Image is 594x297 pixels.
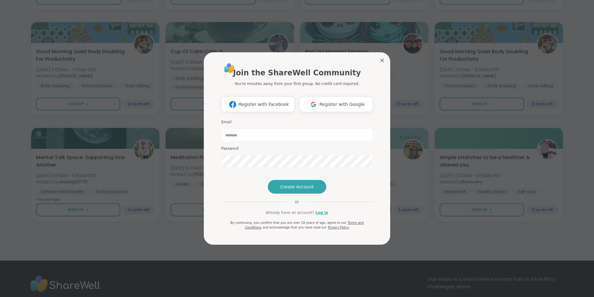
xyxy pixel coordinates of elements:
[222,61,236,75] img: ShareWell Logo
[239,101,289,108] span: Register with Facebook
[227,99,239,110] img: ShareWell Logomark
[221,97,295,112] button: Register with Facebook
[287,199,307,205] span: or
[299,97,373,112] button: Register with Google
[221,120,373,125] h3: Email
[328,226,349,229] a: Privacy Policy
[308,99,319,110] img: ShareWell Logomark
[263,226,327,229] span: and acknowledge that you have read our
[268,180,326,194] button: Create Account
[221,146,373,151] h3: Password
[245,221,363,229] a: Terms and Conditions
[280,184,314,190] span: Create Account
[266,210,314,215] span: Already have an account?
[235,81,359,87] p: You're minutes away from your first group. No credit card required.
[230,221,346,224] span: By continuing, you confirm that you are over 18 years of age, agree to our
[233,67,361,78] h1: Join the ShareWell Community
[315,210,328,215] a: Log in
[319,101,365,108] span: Register with Google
